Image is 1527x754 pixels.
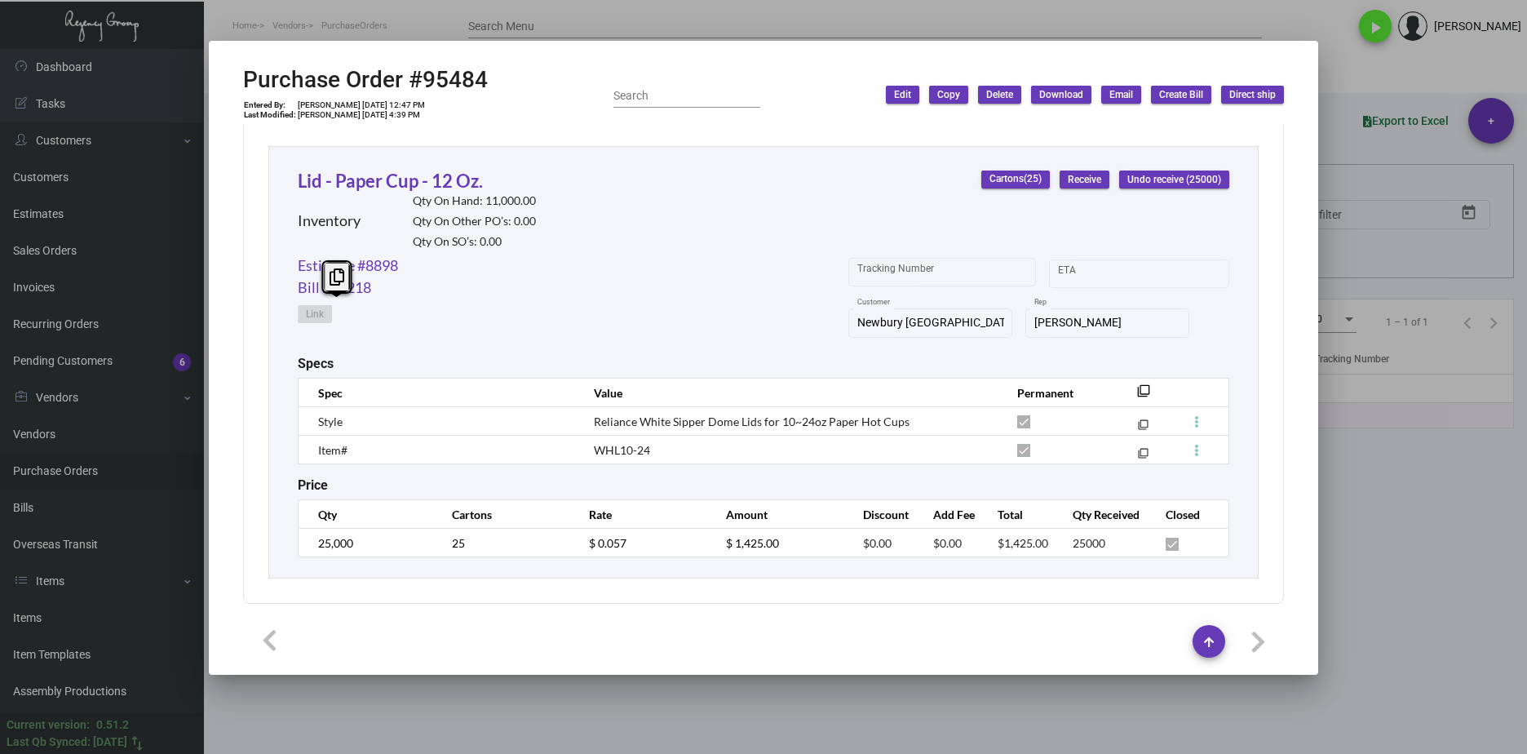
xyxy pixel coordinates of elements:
h2: Qty On Other PO’s: 0.00 [413,215,536,228]
a: Estimate #8898 [298,255,398,277]
div: Current version: [7,716,90,734]
span: Style [318,415,343,428]
h2: Inventory [298,212,361,230]
span: Email [1109,88,1133,102]
span: 25000 [1073,536,1105,550]
th: Permanent [1001,379,1113,407]
h2: Qty On SO’s: 0.00 [413,235,536,249]
input: End date [1122,267,1201,280]
div: 0.51.2 [96,716,129,734]
h2: Price [298,477,328,493]
h2: Specs [298,356,334,371]
span: Cartons [989,172,1042,186]
mat-icon: filter_none [1138,423,1149,433]
div: Last Qb Synced: [DATE] [7,734,127,751]
span: Delete [986,88,1013,102]
button: Receive [1060,171,1109,188]
input: Start date [1058,267,1109,280]
th: Qty [299,500,436,529]
span: $0.00 [863,536,892,550]
span: Download [1039,88,1083,102]
button: Email [1101,86,1141,104]
mat-icon: filter_none [1138,451,1149,462]
span: WHL10-24 [594,443,650,457]
th: Cartons [436,500,573,529]
button: Link [298,305,332,323]
span: $0.00 [933,536,962,550]
td: Last Modified: [243,110,297,120]
a: Bill #32218 [298,277,371,299]
button: Edit [886,86,919,104]
th: Rate [573,500,710,529]
button: Direct ship [1221,86,1284,104]
th: Value [578,379,1001,407]
span: Create Bill [1159,88,1203,102]
button: Create Bill [1151,86,1211,104]
th: Closed [1149,500,1228,529]
th: Add Fee [917,500,982,529]
h2: Purchase Order #95484 [243,66,488,94]
th: Total [981,500,1056,529]
button: Copy [929,86,968,104]
button: Download [1031,86,1091,104]
span: $1,425.00 [998,536,1048,550]
th: Qty Received [1056,500,1149,529]
mat-icon: filter_none [1137,389,1150,402]
th: Spec [299,379,578,407]
button: Delete [978,86,1021,104]
span: Undo receive (25000) [1127,173,1221,187]
span: Item# [318,443,347,457]
th: Amount [710,500,847,529]
span: Edit [894,88,911,102]
td: [PERSON_NAME] [DATE] 12:47 PM [297,100,426,110]
button: Undo receive (25000) [1119,171,1229,188]
span: Link [306,308,324,322]
button: Cartons(25) [981,171,1050,188]
td: Entered By: [243,100,297,110]
span: (25) [1024,174,1042,185]
span: Direct ship [1229,88,1276,102]
th: Discount [847,500,916,529]
span: Receive [1068,173,1101,187]
a: Lid - Paper Cup - 12 Oz. [298,170,483,192]
h2: Qty On Hand: 11,000.00 [413,194,536,208]
i: Copy [330,268,344,286]
span: Reliance White Sipper Dome Lids for 10~24oz Paper Hot Cups [594,415,910,428]
td: [PERSON_NAME] [DATE] 4:39 PM [297,110,426,120]
span: Copy [937,88,960,102]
